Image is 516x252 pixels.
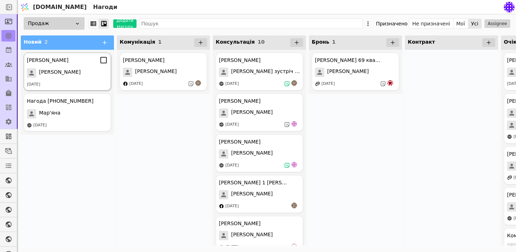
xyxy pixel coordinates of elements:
[123,57,164,64] div: [PERSON_NAME]
[484,19,510,28] button: Assignee
[216,134,303,172] div: [PERSON_NAME][PERSON_NAME][DATE]de
[291,243,297,249] img: vi
[219,204,224,209] img: facebook.svg
[216,175,303,213] div: [PERSON_NAME] 1 [PERSON_NAME][PERSON_NAME][DATE]an
[231,149,273,159] span: [PERSON_NAME]
[24,93,111,131] div: Нагода [PHONE_NUMBER]Мар'яна[DATE]
[24,39,42,45] span: Новий
[129,81,143,87] div: [DATE]
[219,220,261,227] div: [PERSON_NAME]
[219,138,261,146] div: [PERSON_NAME]
[120,39,155,45] span: Комунікація
[225,81,239,87] div: [DATE]
[135,68,177,77] span: [PERSON_NAME]
[120,53,207,91] div: [PERSON_NAME][PERSON_NAME][DATE]an
[113,19,137,28] button: Додати Нагоду
[376,19,407,29] div: Призначено
[216,53,303,91] div: [PERSON_NAME][PERSON_NAME] зустріч 13.08[DATE]an
[219,163,224,168] img: online-store.svg
[315,57,383,64] div: [PERSON_NAME] 69 квартира
[219,81,224,86] img: online-store.svg
[504,2,515,13] img: 3407c29ab232c44c9c8bc96fbfe5ffcb
[291,80,297,86] img: an
[123,81,128,86] img: facebook.svg
[387,80,393,86] img: bo
[258,39,264,45] span: 10
[219,57,261,64] div: [PERSON_NAME]
[216,93,303,131] div: [PERSON_NAME][PERSON_NAME][DATE]de
[27,57,68,64] div: [PERSON_NAME]
[33,3,87,11] span: [DOMAIN_NAME]
[408,39,435,45] span: Контракт
[225,203,239,209] div: [DATE]
[225,163,239,169] div: [DATE]
[39,109,61,118] span: Мар'яна
[231,108,273,118] span: [PERSON_NAME]
[507,175,512,180] img: affiliate-program.svg
[231,190,273,199] span: [PERSON_NAME]
[158,39,162,45] span: 1
[27,97,94,105] div: Нагода [PHONE_NUMBER]
[90,3,118,11] h2: Нагоди
[219,122,224,127] img: online-store.svg
[24,17,85,30] div: Продаж
[216,39,255,45] span: Консультація
[291,203,297,208] img: an
[315,81,320,86] img: affiliate-program.svg
[453,19,468,29] button: Мої
[109,19,137,28] a: Додати Нагоду
[27,123,32,128] img: online-store.svg
[139,19,363,29] input: Пошук
[231,231,273,240] span: [PERSON_NAME]
[44,39,48,45] span: 2
[18,0,90,14] a: [DOMAIN_NAME]
[225,122,239,128] div: [DATE]
[312,53,399,91] div: [PERSON_NAME] 69 квартира[PERSON_NAME][DATE]bo
[33,122,47,129] div: [DATE]
[219,179,287,186] div: [PERSON_NAME] 1 [PERSON_NAME]
[507,216,512,221] img: online-store.svg
[225,244,239,250] div: [DATE]
[219,97,261,105] div: [PERSON_NAME]
[468,19,481,29] button: Усі
[291,121,297,127] img: de
[312,39,329,45] span: Бронь
[231,68,300,77] span: [PERSON_NAME] зустріч 13.08
[409,19,453,29] button: Не призначені
[195,80,201,86] img: an
[24,53,111,91] div: [PERSON_NAME][PERSON_NAME][DATE]
[332,39,336,45] span: 1
[39,68,81,78] span: [PERSON_NAME]
[19,0,30,14] img: Logo
[507,134,512,139] img: online-store.svg
[327,68,369,77] span: [PERSON_NAME]
[321,81,335,87] div: [DATE]
[27,82,40,88] div: [DATE]
[291,162,297,168] img: de
[219,244,224,249] img: people.svg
